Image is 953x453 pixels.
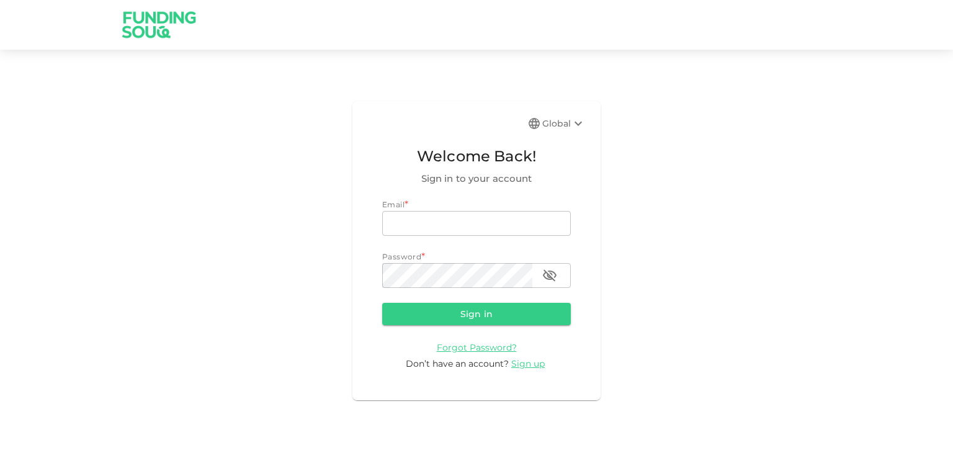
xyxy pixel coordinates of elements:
[511,358,545,369] span: Sign up
[382,145,571,168] span: Welcome Back!
[437,342,517,353] span: Forgot Password?
[382,211,571,236] input: email
[382,171,571,186] span: Sign in to your account
[542,116,586,131] div: Global
[382,263,532,288] input: password
[406,358,509,369] span: Don’t have an account?
[382,200,405,209] span: Email
[382,252,421,261] span: Password
[382,303,571,325] button: Sign in
[437,341,517,353] a: Forgot Password?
